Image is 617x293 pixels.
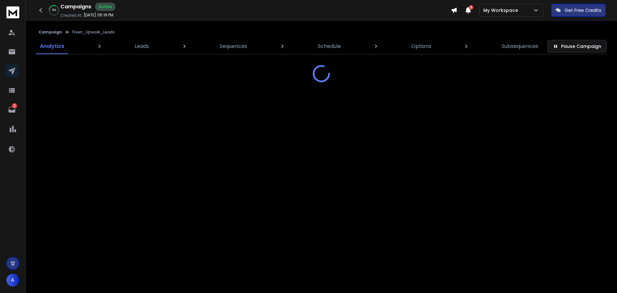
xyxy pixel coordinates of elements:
[216,39,251,54] a: Sequences
[135,42,149,50] p: Leads
[84,13,113,18] p: [DATE] 05:19 PM
[6,274,19,287] button: A
[551,4,606,17] button: Get Free Credits
[39,30,62,35] button: Campaign
[502,42,538,50] p: Subsequences
[483,7,521,14] p: My Workspace
[40,42,64,50] p: Analytics
[314,39,345,54] a: Schedule
[12,103,17,108] p: 2
[547,40,607,53] button: Pause Campaign
[95,3,115,11] div: Active
[60,3,91,11] h1: Campaigns
[219,42,247,50] p: Sequences
[60,13,82,18] p: Created At:
[36,39,68,54] a: Analytics
[407,39,435,54] a: Options
[52,8,56,12] p: 31 %
[6,6,19,18] img: logo
[318,42,341,50] p: Schedule
[498,39,542,54] a: Subsequences
[469,5,473,10] span: 4
[411,42,431,50] p: Options
[131,39,153,54] a: Leads
[5,103,18,116] a: 2
[565,7,601,14] p: Get Free Credits
[72,30,115,35] p: Fiverr_Upwork_Leads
